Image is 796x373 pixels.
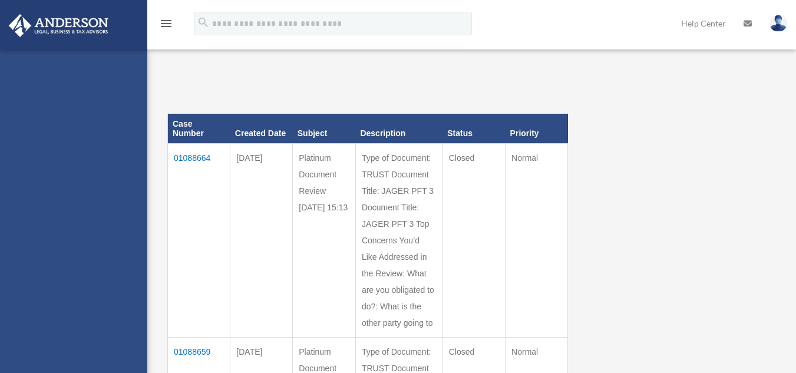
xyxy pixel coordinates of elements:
img: User Pic [769,15,787,32]
td: [DATE] [230,144,293,338]
th: Subject [293,114,356,144]
th: Created Date [230,114,293,144]
i: menu [159,16,173,31]
td: Platinum Document Review [DATE] 15:13 [293,144,356,338]
td: Type of Document: TRUST Document Title: JAGER PFT 3 Document Title: JAGER PFT 3 Top Concerns You’... [355,144,442,338]
td: 01088664 [168,144,230,338]
img: Anderson Advisors Platinum Portal [5,14,112,37]
th: Status [442,114,505,144]
td: Normal [506,144,568,338]
td: Closed [442,144,505,338]
th: Description [355,114,442,144]
th: Case Number [168,114,230,144]
a: menu [159,21,173,31]
i: search [197,16,210,29]
th: Priority [506,114,568,144]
